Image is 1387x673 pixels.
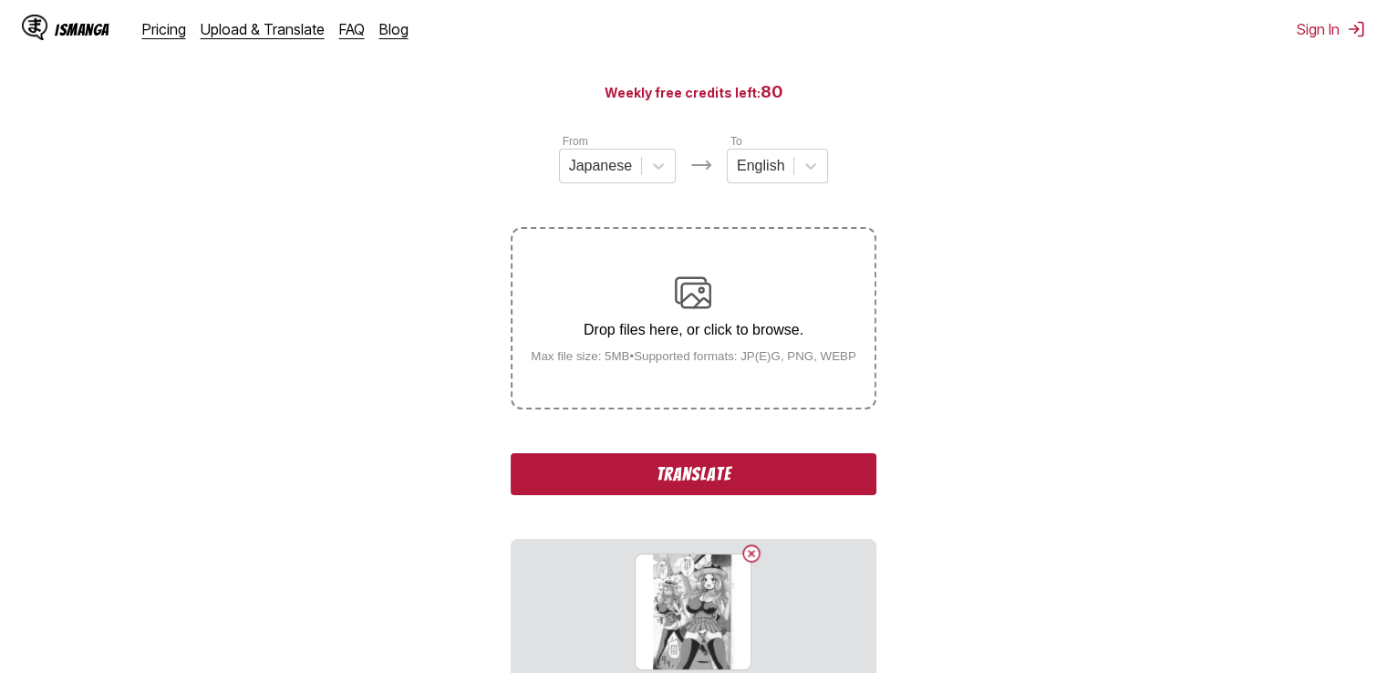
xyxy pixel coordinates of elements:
[740,543,762,564] button: Delete image
[1347,20,1365,38] img: Sign out
[339,20,365,38] a: FAQ
[516,349,871,363] small: Max file size: 5MB • Supported formats: JP(E)G, PNG, WEBP
[563,135,588,148] label: From
[730,135,742,148] label: To
[761,82,783,101] span: 80
[690,154,712,176] img: Languages icon
[201,20,325,38] a: Upload & Translate
[516,322,871,338] p: Drop files here, or click to browse.
[44,80,1343,103] h3: Weekly free credits left:
[22,15,47,40] img: IsManga Logo
[379,20,409,38] a: Blog
[1297,20,1365,38] button: Sign In
[55,21,109,38] div: IsManga
[511,453,875,495] button: Translate
[22,15,142,44] a: IsManga LogoIsManga
[142,20,186,38] a: Pricing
